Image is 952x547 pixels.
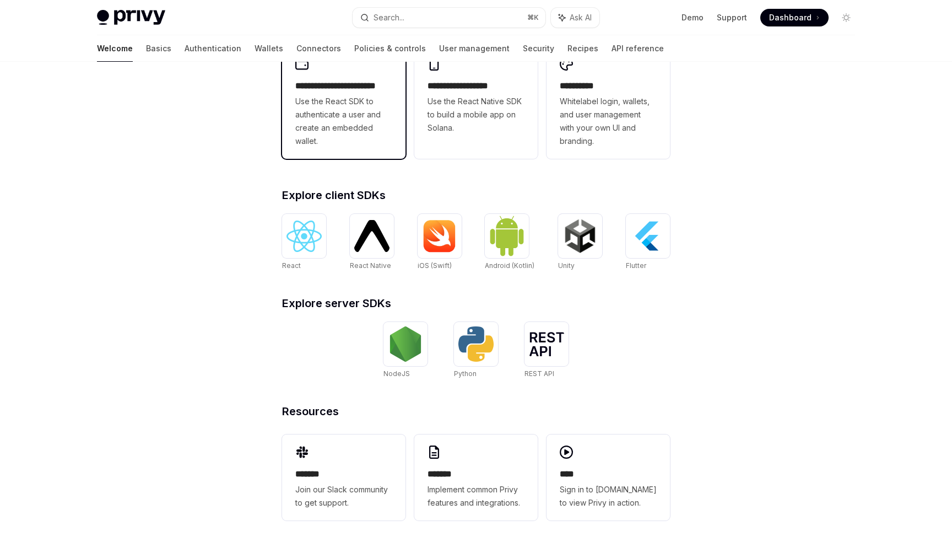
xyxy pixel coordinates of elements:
a: NodeJSNodeJS [383,322,428,379]
span: Join our Slack community to get support. [295,483,392,510]
img: light logo [97,10,165,25]
a: Welcome [97,35,133,62]
span: Whitelabel login, wallets, and user management with your own UI and branding. [560,95,657,148]
a: API reference [612,35,664,62]
span: NodeJS [383,369,410,378]
a: Demo [681,12,704,23]
button: Search...⌘K [353,8,545,28]
a: Policies & controls [354,35,426,62]
span: Use the React Native SDK to build a mobile app on Solana. [428,95,524,135]
img: Android (Kotlin) [489,215,524,256]
img: REST API [529,332,564,356]
span: Ask AI [570,12,592,23]
span: React Native [350,261,391,270]
a: Security [523,35,554,62]
span: Python [454,369,477,378]
a: ****Sign in to [DOMAIN_NAME] to view Privy in action. [547,435,670,521]
span: Flutter [626,261,646,270]
button: Ask AI [551,8,599,28]
img: React [286,221,322,252]
img: iOS (Swift) [422,219,457,253]
a: Android (Kotlin)Android (Kotlin) [485,214,534,271]
a: REST APIREST API [524,322,569,379]
a: User management [439,35,510,62]
a: Authentication [185,35,241,62]
a: **** **Implement common Privy features and integrations. [414,435,538,521]
a: Connectors [296,35,341,62]
a: Recipes [567,35,598,62]
span: Sign in to [DOMAIN_NAME] to view Privy in action. [560,483,657,510]
a: Wallets [255,35,283,62]
img: Unity [562,218,598,254]
span: Resources [282,406,339,417]
span: Unity [558,261,575,270]
span: Dashboard [769,12,812,23]
span: REST API [524,369,554,378]
span: Explore server SDKs [282,298,391,309]
a: iOS (Swift)iOS (Swift) [418,214,462,271]
a: UnityUnity [558,214,602,271]
a: FlutterFlutter [626,214,670,271]
a: React NativeReact Native [350,214,394,271]
a: ReactReact [282,214,326,271]
a: Basics [146,35,171,62]
span: ⌘ K [527,13,539,22]
span: Android (Kotlin) [485,261,534,270]
img: NodeJS [388,326,423,362]
span: Use the React SDK to authenticate a user and create an embedded wallet. [295,95,392,148]
img: React Native [354,220,390,251]
span: React [282,261,301,270]
a: **** **Join our Slack community to get support. [282,435,405,521]
a: Dashboard [760,9,829,26]
a: **** **** **** ***Use the React Native SDK to build a mobile app on Solana. [414,46,538,159]
a: Support [717,12,747,23]
img: Flutter [630,218,666,254]
a: PythonPython [454,322,498,379]
img: Python [458,326,494,362]
div: Search... [374,11,404,24]
button: Toggle dark mode [837,9,855,26]
span: Implement common Privy features and integrations. [428,483,524,510]
a: **** *****Whitelabel login, wallets, and user management with your own UI and branding. [547,46,670,159]
span: iOS (Swift) [418,261,452,270]
span: Explore client SDKs [282,190,386,201]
